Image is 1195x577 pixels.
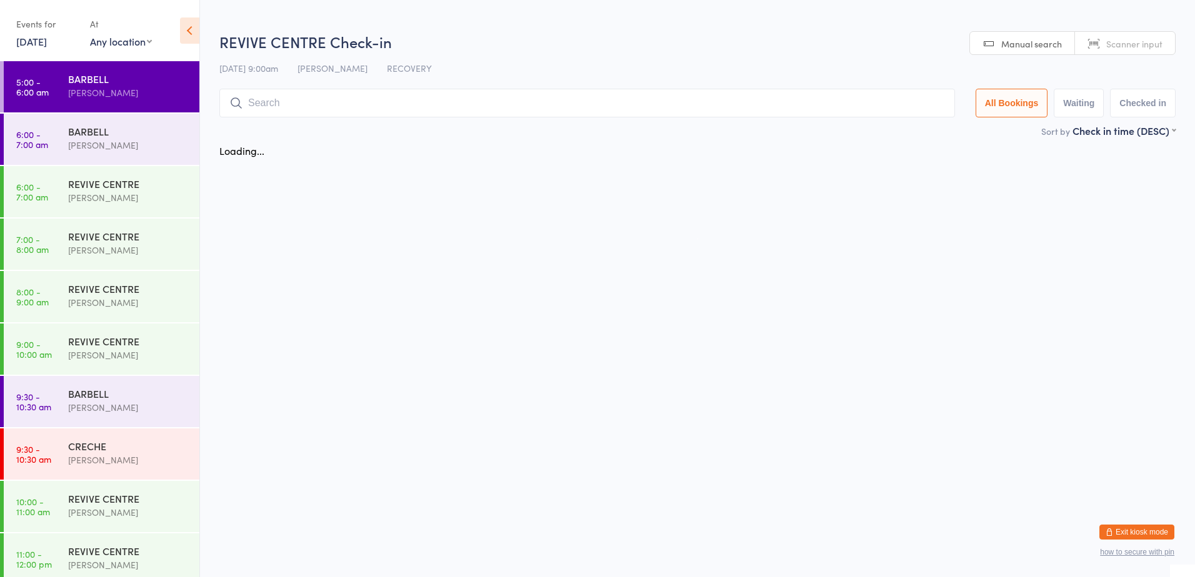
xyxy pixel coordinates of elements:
[16,339,52,359] time: 9:00 - 10:00 am
[4,114,199,165] a: 6:00 -7:00 amBARBELL[PERSON_NAME]
[68,505,189,520] div: [PERSON_NAME]
[16,234,49,254] time: 7:00 - 8:00 am
[219,31,1176,52] h2: REVIVE CENTRE Check-in
[16,392,51,412] time: 9:30 - 10:30 am
[1099,525,1174,540] button: Exit kiosk mode
[1054,89,1104,117] button: Waiting
[90,34,152,48] div: Any location
[68,348,189,362] div: [PERSON_NAME]
[16,14,77,34] div: Events for
[297,62,367,74] span: [PERSON_NAME]
[68,86,189,100] div: [PERSON_NAME]
[4,166,199,217] a: 6:00 -7:00 amREVIVE CENTRE[PERSON_NAME]
[1100,548,1174,556] button: how to secure with pin
[68,177,189,190] div: REVIVE CENTRE
[219,62,278,74] span: [DATE] 9:00am
[976,89,1048,117] button: All Bookings
[1106,37,1162,50] span: Scanner input
[1001,37,1062,50] span: Manual search
[16,496,50,516] time: 10:00 - 11:00 am
[1041,125,1070,137] label: Sort by
[387,62,432,74] span: RECOVERY
[219,89,955,117] input: Search
[16,34,47,48] a: [DATE]
[68,400,189,415] div: [PERSON_NAME]
[68,72,189,86] div: BARBELL
[1072,124,1176,137] div: Check in time (DESC)
[4,376,199,427] a: 9:30 -10:30 amBARBELL[PERSON_NAME]
[68,387,189,400] div: BARBELL
[16,182,48,202] time: 6:00 - 7:00 am
[68,243,189,257] div: [PERSON_NAME]
[68,558,189,572] div: [PERSON_NAME]
[68,439,189,453] div: CRECHE
[68,453,189,467] div: [PERSON_NAME]
[68,124,189,138] div: BARBELL
[4,271,199,322] a: 8:00 -9:00 amREVIVE CENTRE[PERSON_NAME]
[4,481,199,532] a: 10:00 -11:00 amREVIVE CENTRE[PERSON_NAME]
[68,334,189,348] div: REVIVE CENTRE
[4,61,199,112] a: 5:00 -6:00 amBARBELL[PERSON_NAME]
[68,229,189,243] div: REVIVE CENTRE
[68,491,189,505] div: REVIVE CENTRE
[16,549,52,569] time: 11:00 - 12:00 pm
[68,282,189,295] div: REVIVE CENTRE
[16,444,51,464] time: 9:30 - 10:30 am
[68,138,189,152] div: [PERSON_NAME]
[219,144,264,157] div: Loading...
[68,295,189,310] div: [PERSON_NAME]
[4,219,199,270] a: 7:00 -8:00 amREVIVE CENTRE[PERSON_NAME]
[4,428,199,480] a: 9:30 -10:30 amCRECHE[PERSON_NAME]
[16,77,49,97] time: 5:00 - 6:00 am
[90,14,152,34] div: At
[68,544,189,558] div: REVIVE CENTRE
[16,129,48,149] time: 6:00 - 7:00 am
[1110,89,1176,117] button: Checked in
[16,287,49,307] time: 8:00 - 9:00 am
[68,190,189,205] div: [PERSON_NAME]
[4,323,199,375] a: 9:00 -10:00 amREVIVE CENTRE[PERSON_NAME]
